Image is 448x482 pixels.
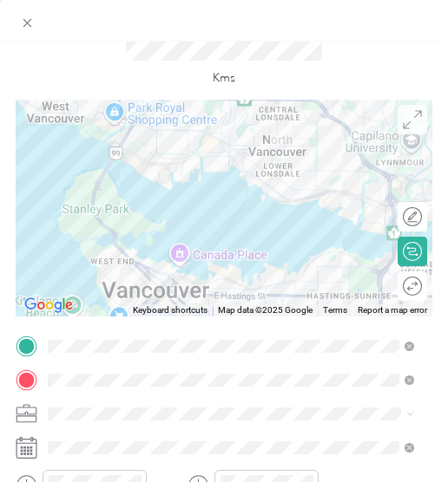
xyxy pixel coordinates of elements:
[323,305,347,315] a: Terms (opens in new tab)
[358,305,427,315] a: Report a map error
[351,385,448,482] iframe: Everlance-gr Chat Button Frame
[20,294,77,316] a: Open this area in Google Maps (opens a new window)
[213,68,235,87] p: Kms
[133,304,208,316] button: Keyboard shortcuts
[20,294,77,316] img: Google
[218,305,313,315] span: Map data ©2025 Google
